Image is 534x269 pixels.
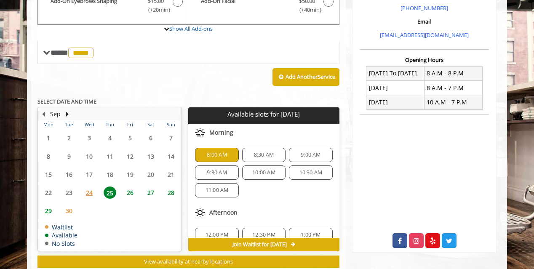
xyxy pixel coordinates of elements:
[165,186,177,199] span: 28
[242,228,286,242] div: 12:30 PM
[195,165,238,180] div: 9:30 AM
[206,232,229,238] span: 12:00 PM
[144,186,157,199] span: 27
[206,187,229,194] span: 11:00 AM
[424,81,482,95] td: 8 A.M - 7 P.M
[207,152,227,158] span: 8:00 AM
[366,81,425,95] td: [DATE]
[50,109,61,119] button: Sep
[37,98,96,105] b: SELECT DATE AND TIME
[42,205,55,217] span: 29
[195,208,205,218] img: afternoon slots
[366,95,425,109] td: [DATE]
[120,184,140,202] td: Select day26
[299,169,323,176] span: 10:30 AM
[254,152,274,158] span: 8:30 AM
[124,186,136,199] span: 26
[195,128,205,138] img: morning slots
[301,232,320,238] span: 1:00 PM
[380,31,469,39] a: [EMAIL_ADDRESS][DOMAIN_NAME]
[289,228,332,242] div: 1:00 PM
[64,109,70,119] button: Next Month
[289,165,332,180] div: 10:30 AM
[45,232,77,238] td: Available
[59,120,79,129] th: Tue
[59,202,79,220] td: Select day30
[195,148,238,162] div: 8:00 AM
[45,224,77,230] td: Waitlist
[169,25,213,32] a: Show All Add-ons
[242,148,286,162] div: 8:30 AM
[362,19,487,24] h3: Email
[209,129,233,136] span: Morning
[99,120,120,129] th: Thu
[209,209,238,216] span: Afternoon
[83,186,96,199] span: 24
[161,184,182,202] td: Select day28
[120,120,140,129] th: Fri
[286,73,335,80] b: Add Another Service
[301,152,320,158] span: 9:00 AM
[79,120,99,129] th: Wed
[104,186,116,199] span: 25
[400,4,448,12] a: [PHONE_NUMBER]
[140,184,160,202] td: Select day27
[424,66,482,80] td: 8 A.M - 8 P.M
[99,184,120,202] td: Select day25
[424,95,482,109] td: 10 A.M - 7 P.M
[294,5,319,14] span: (+40min )
[144,258,233,265] span: View availability at nearby locations
[289,148,332,162] div: 9:00 AM
[232,241,287,248] span: Join Waitlist for [DATE]
[38,120,59,129] th: Mon
[272,68,339,86] button: Add AnotherService
[40,109,47,119] button: Previous Month
[63,205,75,217] span: 30
[252,232,275,238] span: 12:30 PM
[161,120,182,129] th: Sun
[144,5,168,14] span: (+20min )
[252,169,275,176] span: 10:00 AM
[192,111,336,118] p: Available slots for [DATE]
[207,169,227,176] span: 9:30 AM
[38,202,59,220] td: Select day29
[242,165,286,180] div: 10:00 AM
[140,120,160,129] th: Sat
[366,66,425,80] td: [DATE] To [DATE]
[360,57,489,63] h3: Opening Hours
[79,184,99,202] td: Select day24
[195,183,238,197] div: 11:00 AM
[195,228,238,242] div: 12:00 PM
[37,256,339,268] button: View availability at nearby locations
[45,240,77,247] td: No Slots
